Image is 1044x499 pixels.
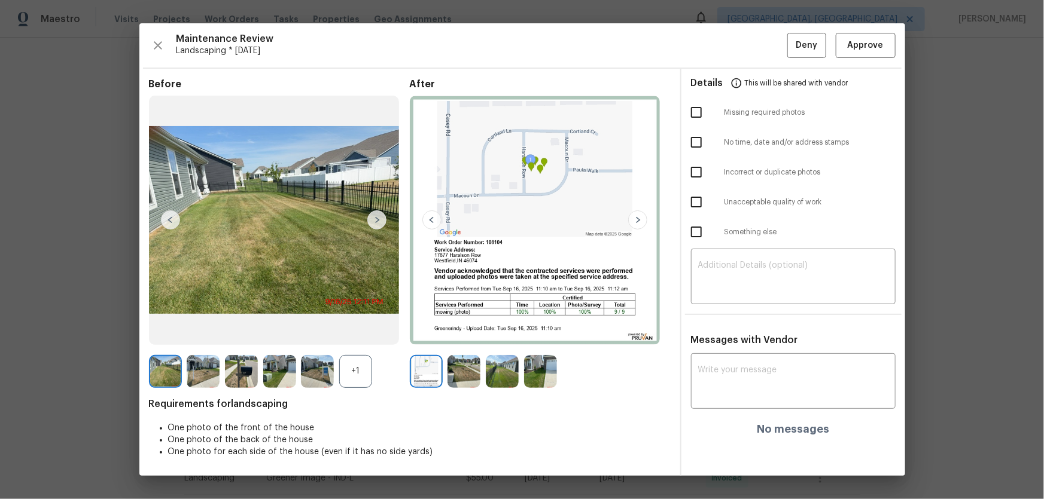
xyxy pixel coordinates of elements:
[725,167,896,177] span: Incorrect or duplicate photos
[168,434,671,446] li: One photo of the back of the house
[681,97,905,127] div: Missing required photos
[367,210,386,229] img: right-chevron-button-url
[149,398,671,410] span: Requirements for landscaping
[796,38,817,53] span: Deny
[691,69,723,97] span: Details
[161,210,180,229] img: left-chevron-button-url
[681,217,905,247] div: Something else
[168,446,671,458] li: One photo for each side of the house (even if it has no side yards)
[149,78,410,90] span: Before
[725,137,896,148] span: No time, date and/or address stamps
[836,33,896,59] button: Approve
[725,227,896,237] span: Something else
[176,45,787,57] span: Landscaping * [DATE]
[848,38,884,53] span: Approve
[681,187,905,217] div: Unacceptable quality of work
[725,108,896,118] span: Missing required photos
[422,210,442,229] img: left-chevron-button-url
[628,210,647,229] img: right-chevron-button-url
[787,33,826,59] button: Deny
[681,127,905,157] div: No time, date and/or address stamps
[339,355,372,388] div: +1
[168,422,671,434] li: One photo of the front of the house
[176,33,787,45] span: Maintenance Review
[691,335,798,345] span: Messages with Vendor
[745,69,848,97] span: This will be shared with vendor
[757,423,829,435] h4: No messages
[410,78,671,90] span: After
[725,197,896,207] span: Unacceptable quality of work
[681,157,905,187] div: Incorrect or duplicate photos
